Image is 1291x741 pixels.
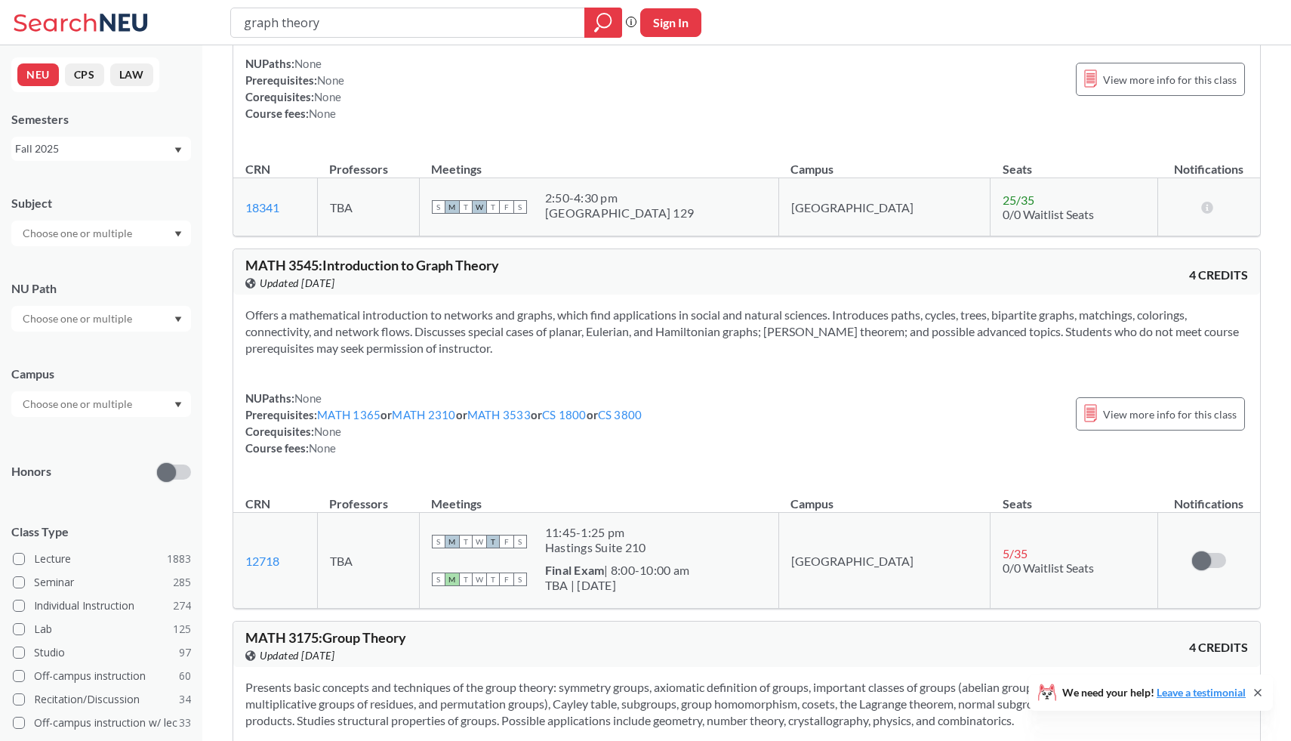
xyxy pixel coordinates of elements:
a: 12718 [245,554,279,568]
span: 97 [179,644,191,661]
th: Campus [778,480,990,513]
div: Fall 2025 [15,140,173,157]
span: W [473,200,486,214]
svg: Dropdown arrow [174,316,182,323]
span: 285 [173,574,191,591]
th: Professors [317,480,419,513]
span: None [314,425,341,438]
span: View more info for this class [1103,70,1237,89]
div: NUPaths: Prerequisites: Corequisites: Course fees: [245,55,344,122]
label: Individual Instruction [13,596,191,616]
th: Seats [991,146,1157,178]
input: Choose one or multiple [15,310,142,328]
div: Semesters [11,111,191,128]
td: TBA [317,513,419,609]
th: Meetings [419,146,778,178]
div: 11:45 - 1:25 pm [545,525,646,540]
div: Subject [11,195,191,211]
p: Honors [11,463,51,480]
span: None [317,73,344,87]
button: NEU [17,63,59,86]
span: MATH 3545 : Introduction to Graph Theory [245,257,499,273]
a: CS 1800 [542,408,587,421]
span: None [294,391,322,405]
button: Sign In [640,8,701,37]
div: [GEOGRAPHIC_DATA] 129 [545,205,694,221]
span: None [314,90,341,103]
span: M [445,535,459,548]
input: Choose one or multiple [15,224,142,242]
span: 1883 [167,551,191,567]
input: Class, professor, course number, "phrase" [242,10,574,36]
label: Off-campus instruction w/ lec [13,713,191,733]
span: 34 [179,691,191,708]
span: 4 CREDITS [1189,639,1248,656]
th: Notifications [1157,480,1260,513]
th: Campus [778,146,990,178]
span: MATH 3175 : Group Theory [245,629,406,646]
div: NUPaths: Prerequisites: or or or or Corequisites: Course fees: [245,390,642,456]
span: 4 CREDITS [1189,267,1248,283]
svg: Dropdown arrow [174,231,182,237]
span: M [445,200,459,214]
span: T [459,573,473,586]
span: We need your help! [1062,687,1246,698]
span: 125 [173,621,191,638]
span: 60 [179,668,191,684]
span: 25 / 35 [1003,193,1034,207]
span: S [432,573,445,586]
span: Updated [DATE] [260,275,334,292]
svg: magnifying glass [594,12,612,33]
svg: Dropdown arrow [174,402,182,408]
span: T [459,200,473,214]
th: Professors [317,146,419,178]
span: None [309,441,336,455]
td: [GEOGRAPHIC_DATA] [778,513,990,609]
div: 2:50 - 4:30 pm [545,190,694,205]
span: F [500,200,513,214]
button: LAW [110,63,153,86]
span: View more info for this class [1103,405,1237,424]
a: CS 3800 [598,408,642,421]
div: CRN [245,161,270,178]
span: T [486,535,500,548]
th: Seats [991,480,1157,513]
span: W [473,573,486,586]
label: Off-campus instruction [13,666,191,686]
label: Seminar [13,573,191,592]
div: Campus [11,366,191,382]
span: T [486,573,500,586]
span: F [500,573,513,586]
span: 274 [173,597,191,614]
span: S [432,535,445,548]
div: Dropdown arrow [11,221,191,246]
div: Dropdown arrow [11,391,191,417]
section: Offers a mathematical introduction to networks and graphs, which find applications in social and ... [245,307,1248,357]
input: Choose one or multiple [15,395,142,413]
svg: Dropdown arrow [174,147,182,153]
span: 33 [179,715,191,731]
a: MATH 2310 [392,408,455,421]
a: MATH 1365 [317,408,381,421]
div: | 8:00-10:00 am [545,563,689,578]
span: M [445,573,459,586]
a: 18341 [245,200,279,215]
a: MATH 3533 [467,408,531,421]
td: [GEOGRAPHIC_DATA] [778,178,990,236]
span: W [473,535,486,548]
div: Fall 2025Dropdown arrow [11,137,191,161]
label: Studio [13,643,191,662]
th: Meetings [419,480,778,513]
span: T [486,200,500,214]
a: Leave a testimonial [1157,686,1246,699]
div: Dropdown arrow [11,306,191,332]
label: Lab [13,619,191,639]
div: NU Path [11,280,191,297]
span: Class Type [11,523,191,540]
span: S [513,200,527,214]
button: CPS [65,63,104,86]
span: S [432,200,445,214]
span: None [309,107,336,120]
span: 5 / 35 [1003,546,1028,560]
span: 0/0 Waitlist Seats [1003,207,1094,221]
